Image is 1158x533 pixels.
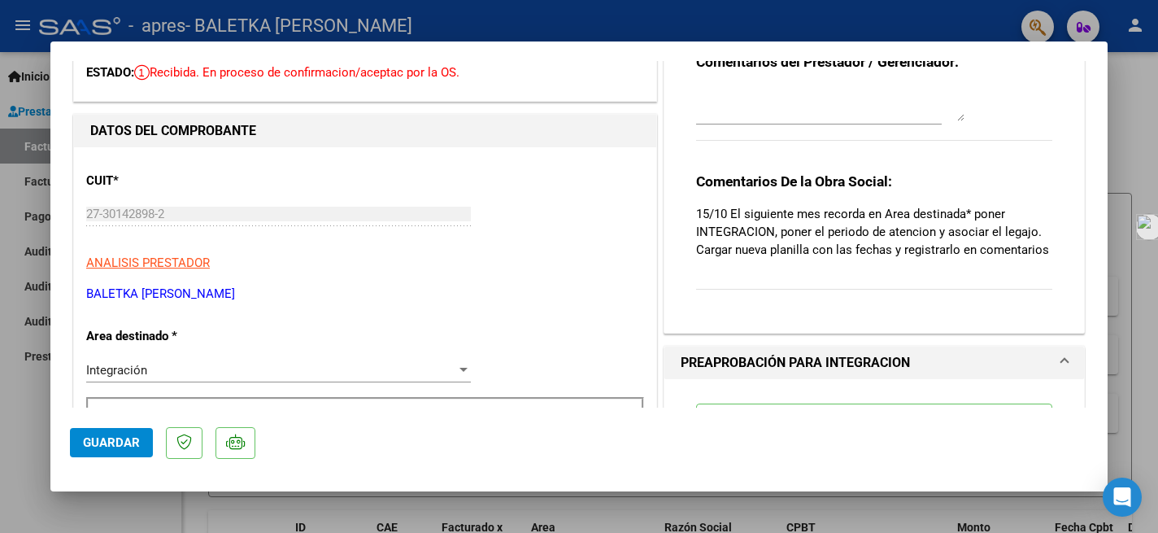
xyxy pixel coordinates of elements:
[696,173,892,190] strong: Comentarios De la Obra Social:
[83,435,140,450] span: Guardar
[70,428,153,457] button: Guardar
[86,172,254,190] p: CUIT
[696,404,1052,465] p: El afiliado figura en el ultimo padrón que tenemos de la SSS de
[86,65,134,80] span: ESTADO:
[86,363,147,378] span: Integración
[1103,478,1142,517] div: Open Intercom Messenger
[86,327,254,346] p: Area destinado *
[696,205,1052,259] p: 15/10 El siguiente mes recorda en Area destinada* poner INTEGRACION, poner el periodo de atencion...
[681,353,910,373] h1: PREAPROBACIÓN PARA INTEGRACION
[664,27,1084,333] div: COMENTARIOS
[664,347,1084,379] mat-expansion-panel-header: PREAPROBACIÓN PARA INTEGRACION
[696,54,959,70] strong: Comentarios del Prestador / Gerenciador:
[134,65,459,80] span: Recibida. En proceso de confirmacion/aceptac por la OS.
[86,285,644,304] p: BALETKA [PERSON_NAME]
[90,123,256,138] strong: DATOS DEL COMPROBANTE
[86,256,210,270] span: ANALISIS PRESTADOR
